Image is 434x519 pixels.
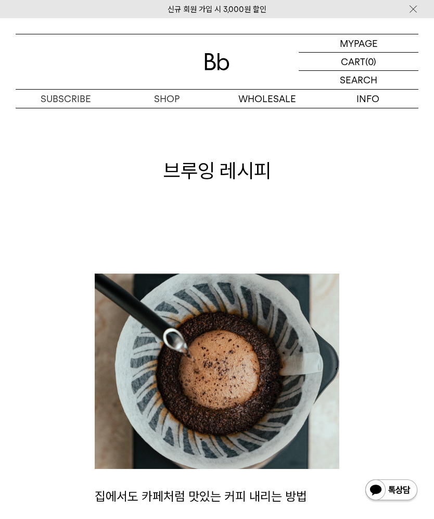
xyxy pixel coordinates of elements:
[340,34,378,52] p: MYPAGE
[299,34,418,53] a: MYPAGE
[217,90,318,108] p: WHOLESALE
[117,90,218,108] a: SHOP
[341,53,365,70] p: CART
[318,90,419,108] p: INFO
[95,489,307,504] span: 집에서도 카페처럼 맛있는 커피 내리는 방법
[168,5,266,14] a: 신규 회원 가입 시 3,000원 할인
[340,71,377,89] p: SEARCH
[299,53,418,71] a: CART (0)
[365,53,376,70] p: (0)
[95,274,339,469] img: 4189a716bed969d963a9df752a490e85_105402.jpg
[364,478,418,503] img: 카카오톡 채널 1:1 채팅 버튼
[205,53,229,70] img: 로고
[16,157,418,184] h1: 브루잉 레시피
[16,90,117,108] a: SUBSCRIBE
